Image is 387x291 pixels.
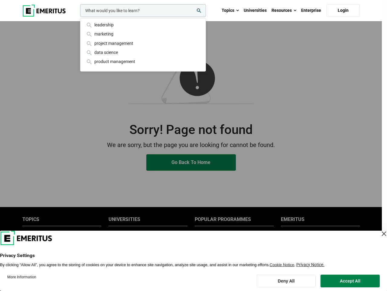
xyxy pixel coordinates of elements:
div: project management [85,40,201,47]
div: data science [85,49,201,56]
input: woocommerce-product-search-field-0 [80,4,206,17]
a: Login [327,4,360,17]
div: leadership [85,22,201,28]
div: product management [85,58,201,65]
div: marketing [85,31,201,37]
